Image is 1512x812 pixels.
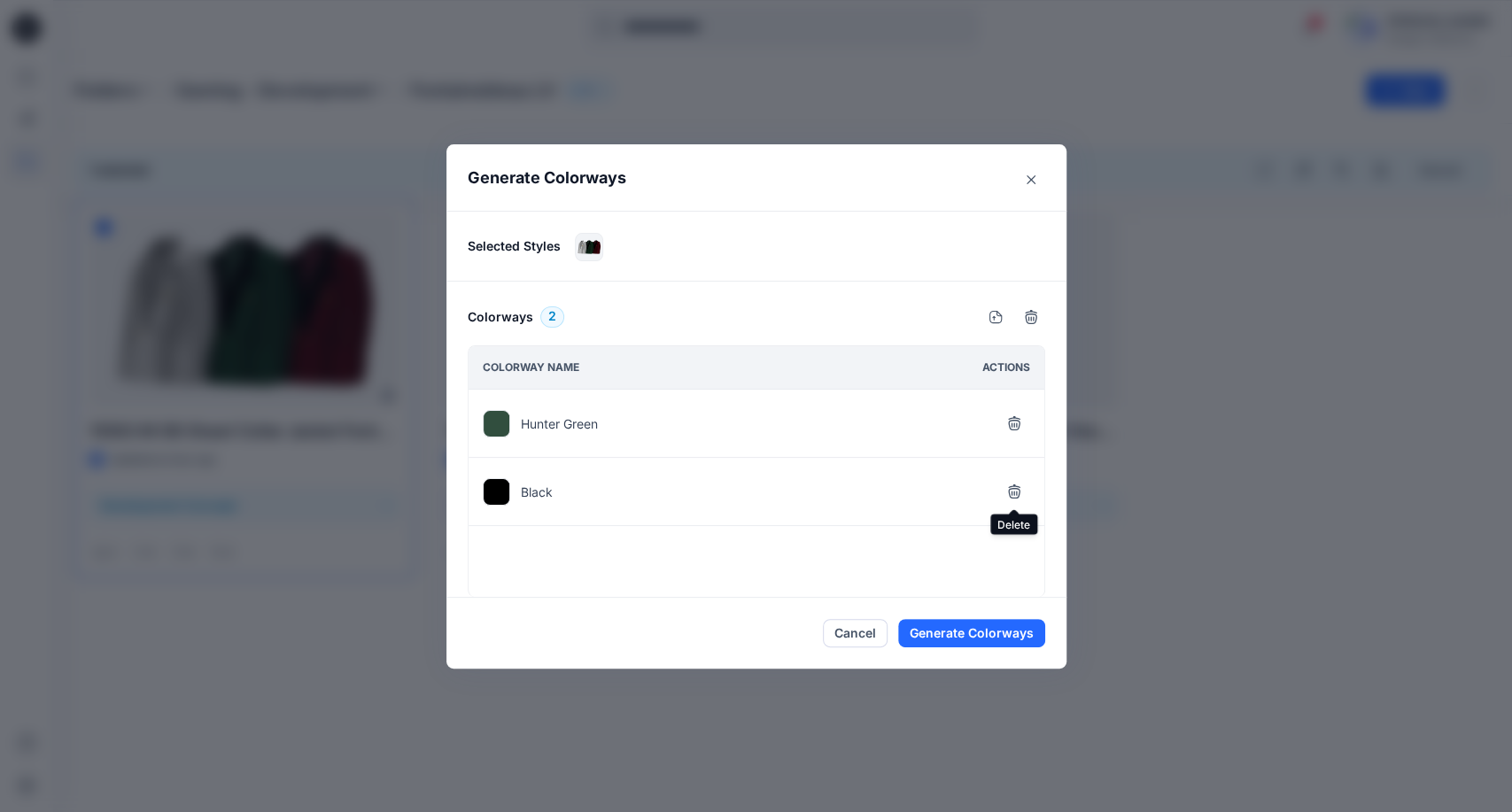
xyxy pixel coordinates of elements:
img: 15563 M DB Shawl Collar Jacket Fontainbleau LV [576,234,602,260]
button: Cancel [823,619,888,647]
p: Black [521,483,553,501]
p: Colorway name [483,359,579,377]
p: Hunter Green [521,414,598,433]
p: Selected Styles [468,236,561,255]
button: Close [1017,166,1045,194]
header: Generate Colorways [446,144,1066,211]
h6: Colorways [468,306,533,328]
p: Actions [982,359,1030,377]
span: 2 [548,306,556,328]
button: Generate Colorways [898,619,1045,647]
